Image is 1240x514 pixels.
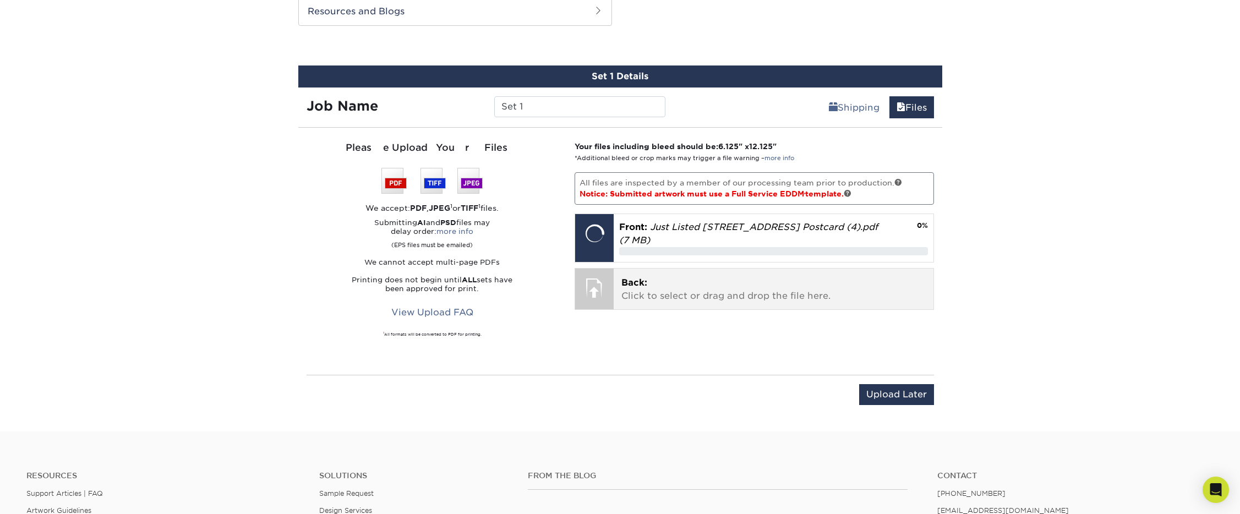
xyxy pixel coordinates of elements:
a: [PHONE_NUMBER] [937,489,1006,497]
small: (EPS files must be emailed) [391,236,473,249]
a: View Upload FAQ [384,302,480,323]
sup: 1 [478,203,480,209]
sup: 1 [383,331,384,335]
strong: Your files including bleed should be: " x " [575,142,777,151]
span: Back: [621,277,647,288]
span: shipping [829,102,838,113]
strong: JPEG [429,204,450,212]
p: Printing does not begin until sets have been approved for print. [307,276,559,293]
img: We accept: PSD, TIFF, or JPEG (JPG) [381,168,483,194]
span: 6.125 [718,142,739,151]
a: Contact [937,471,1214,480]
span: files [897,102,905,113]
span: ® [804,192,805,195]
span: 12.125 [749,142,773,151]
input: Upload Later [859,384,934,405]
strong: TIFF [461,204,478,212]
h4: From the Blog [528,471,908,480]
div: Please Upload Your Files [307,141,559,155]
p: All files are inspected by a member of our processing team prior to production. [575,172,934,205]
span: Front: [619,222,647,232]
span: Notice: Submitted artwork must use a Full Service EDDM template. [580,189,851,198]
a: Shipping [822,96,887,118]
strong: ALL [462,276,477,284]
a: Files [889,96,934,118]
div: Open Intercom Messenger [1203,477,1229,503]
small: *Additional bleed or crop marks may trigger a file warning – [575,155,794,162]
p: Click to select or drag and drop the file here. [621,276,926,303]
p: Submitting and files may delay order: [307,218,559,249]
p: We cannot accept multi-page PDFs [307,258,559,267]
sup: 1 [450,203,452,209]
div: All formats will be converted to PDF for printing. [307,332,559,337]
h4: Solutions [319,471,512,480]
div: We accept: , or files. [307,203,559,214]
strong: Job Name [307,98,378,114]
div: Set 1 Details [298,65,942,88]
a: more info [764,155,794,162]
strong: AI [417,218,426,227]
strong: PDF [410,204,427,212]
h4: Resources [26,471,303,480]
em: Just Listed [STREET_ADDRESS] Postcard (4).pdf (7 MB) [619,222,878,245]
a: more info [436,227,473,236]
input: Enter a job name [494,96,665,117]
strong: PSD [440,218,456,227]
a: Sample Request [319,489,374,497]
